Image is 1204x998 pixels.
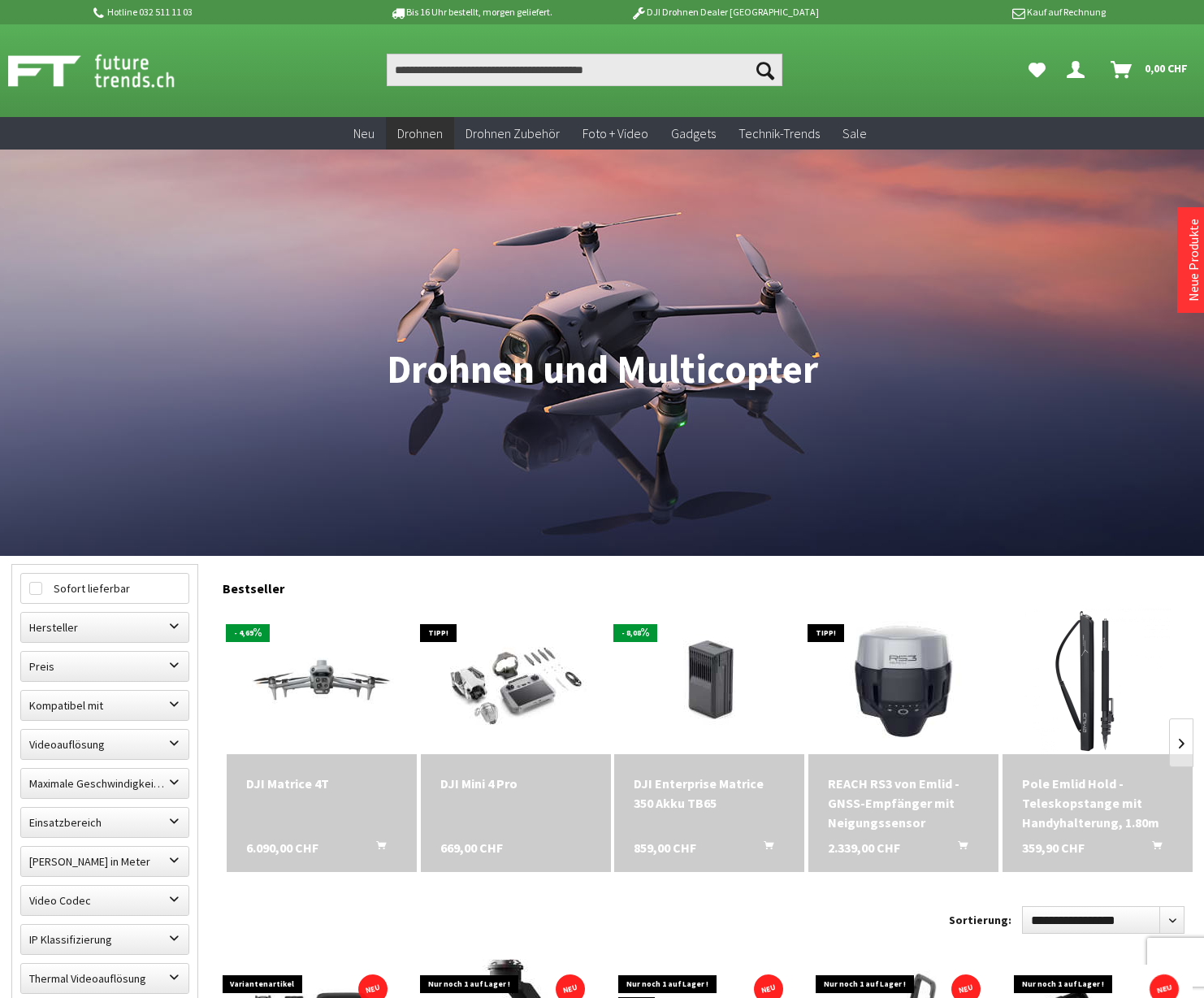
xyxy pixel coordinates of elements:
[21,691,188,720] label: Kompatibel mit
[744,838,783,859] button: In den Warenkorb
[938,838,977,859] button: In den Warenkorb
[246,774,397,793] div: DJI Matrice 4T
[353,125,375,141] span: Neu
[1022,838,1085,857] span: 359,90 CHF
[1024,608,1171,754] img: Pole Emlid Hold - Teleskopstange mit Handyhalterung, 1.80m
[828,838,900,857] span: 2.339,00 CHF
[357,838,396,859] button: In den Warenkorb
[21,652,188,681] label: Preis
[1185,219,1202,302] a: Neue Produkte
[1104,54,1196,86] a: Warenkorb
[21,847,188,876] label: Maximale Flughöhe in Meter
[223,564,1193,605] div: Bestseller
[583,125,648,141] span: Foto + Video
[21,925,188,954] label: IP Klassifizierung
[21,808,188,837] label: Einsatzbereich
[424,608,607,754] img: DJI Mini 4 Pro
[21,886,188,915] label: Video Codec
[830,608,977,754] img: REACH RS3 von Emlid - GNSS-Empfänger mit Neigungssensor
[21,574,188,603] label: Sofort lieferbar
[466,125,560,141] span: Drohnen Zubehör
[828,774,979,832] a: REACH RS3 von Emlid - GNSS-Empfänger mit Neigungssensor 2.339,00 CHF In den Warenkorb
[842,125,867,141] span: Sale
[11,349,1193,390] h1: Drohnen und Multicopter
[387,54,783,86] input: Produkt, Marke, Kategorie, EAN, Artikelnummer…
[440,838,503,857] span: 669,00 CHF
[90,2,344,22] p: Hotline 032 511 11 03
[748,54,782,86] button: Suchen
[227,627,417,735] img: DJI Matrice 4T
[671,125,716,141] span: Gadgets
[949,907,1011,933] label: Sortierung:
[342,117,386,150] a: Neu
[21,613,188,642] label: Hersteller
[454,117,571,150] a: Drohnen Zubehör
[738,125,820,141] span: Technik-Trends
[727,117,831,150] a: Technik-Trends
[386,117,454,150] a: Drohnen
[1145,55,1188,81] span: 0,00 CHF
[1060,54,1098,86] a: Dein Konto
[571,117,660,150] a: Foto + Video
[344,2,597,22] p: Bis 16 Uhr bestellt, morgen geliefert.
[246,838,318,857] span: 6.090,00 CHF
[1022,774,1173,832] a: Pole Emlid Hold - Teleskopstange mit Handyhalterung, 1.80m 359,90 CHF In den Warenkorb
[618,608,801,754] img: DJI Enterprise Matrice 350 Akku TB65
[828,774,979,832] div: REACH RS3 von Emlid - GNSS-Empfänger mit Neigungssensor
[21,769,188,798] label: Maximale Geschwindigkeit in km/h
[8,50,210,91] img: Shop Futuretrends - zur Startseite wechseln
[440,774,591,793] div: DJI Mini 4 Pro
[598,2,851,22] p: DJI Drohnen Dealer [GEOGRAPHIC_DATA]
[1020,54,1054,86] a: Meine Favoriten
[21,730,188,759] label: Videoauflösung
[1022,774,1173,832] div: Pole Emlid Hold - Teleskopstange mit Handyhalterung, 1.80m
[440,774,591,793] a: DJI Mini 4 Pro 669,00 CHF
[246,774,397,793] a: DJI Matrice 4T 6.090,00 CHF In den Warenkorb
[21,964,188,993] label: Thermal Videoauflösung
[634,838,696,857] span: 859,00 CHF
[851,2,1105,22] p: Kauf auf Rechnung
[1133,838,1172,859] button: In den Warenkorb
[634,774,785,813] a: DJI Enterprise Matrice 350 Akku TB65 859,00 CHF In den Warenkorb
[634,774,785,813] div: DJI Enterprise Matrice 350 Akku TB65
[397,125,443,141] span: Drohnen
[831,117,878,150] a: Sale
[660,117,727,150] a: Gadgets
